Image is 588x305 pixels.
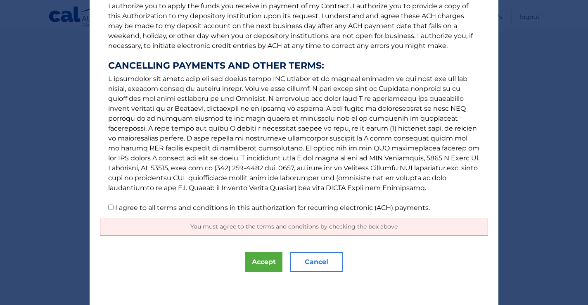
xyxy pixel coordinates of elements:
button: Cancel [290,252,343,272]
strong: CANCELLING PAYMENTS AND OTHER TERMS: [108,61,480,71]
span: You must agree to the terms and conditions by checking the box above [190,223,398,230]
button: Accept [245,252,282,272]
label: I agree to all terms and conditions in this authorization for recurring electronic (ACH) payments. [115,204,430,212]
